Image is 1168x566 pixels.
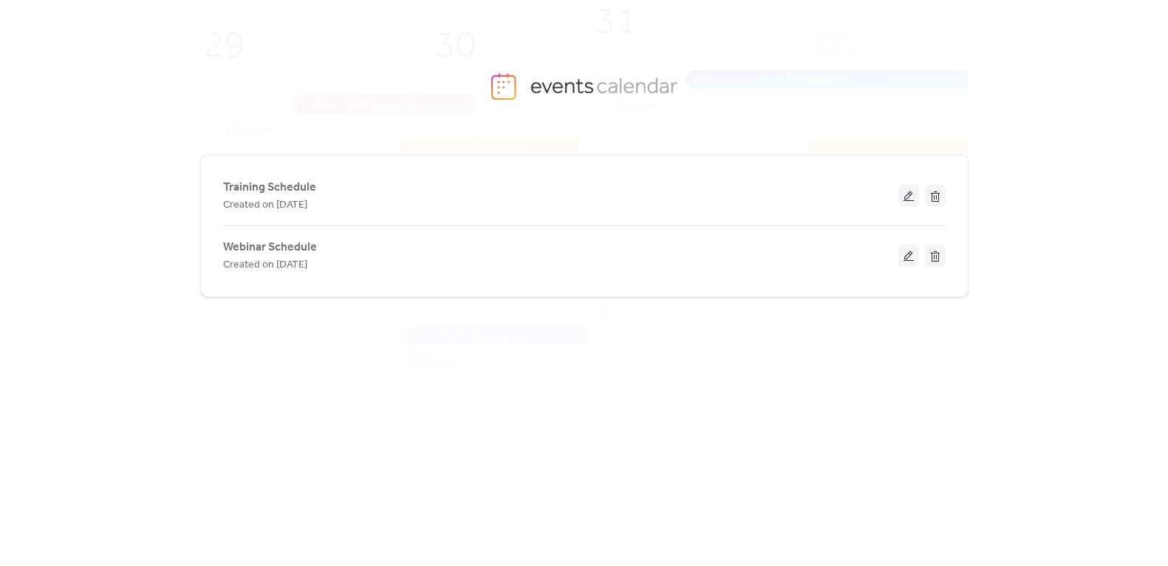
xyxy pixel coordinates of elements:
span: Created on [DATE] [223,256,307,274]
a: Training Schedule [223,183,316,191]
span: Training Schedule [223,179,316,197]
span: Created on [DATE] [223,197,307,214]
span: Webinar Schedule [223,239,317,256]
a: Webinar Schedule [223,243,317,251]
